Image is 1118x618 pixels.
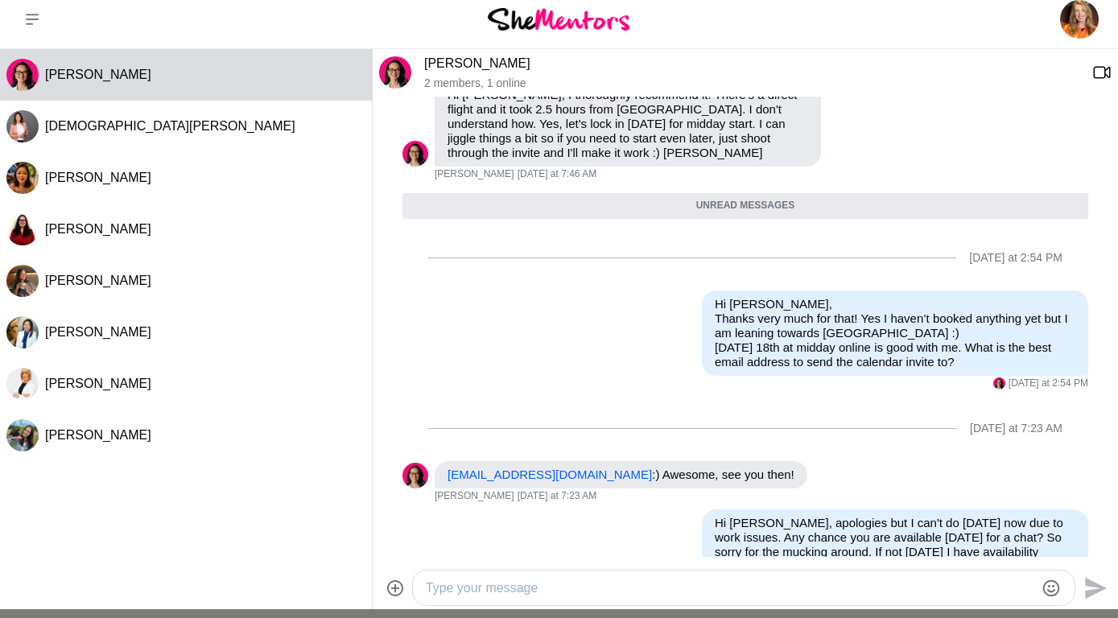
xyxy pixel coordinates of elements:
[6,59,39,91] img: J
[6,265,39,297] img: A
[6,419,39,451] img: A
[488,8,629,30] img: She Mentors Logo
[45,377,151,390] span: [PERSON_NAME]
[45,119,295,133] span: [DEMOGRAPHIC_DATA][PERSON_NAME]
[448,468,652,481] a: [EMAIL_ADDRESS][DOMAIN_NAME]
[402,463,428,488] div: Jackie Kuek
[6,368,39,400] img: K
[448,468,794,482] p: :) Awesome, see you then!
[424,76,1079,90] p: 2 members , 1 online
[1042,579,1061,598] button: Emoji picker
[435,490,514,503] span: [PERSON_NAME]
[45,171,151,184] span: [PERSON_NAME]
[45,222,151,236] span: [PERSON_NAME]
[424,56,530,70] a: [PERSON_NAME]
[45,428,151,442] span: [PERSON_NAME]
[6,110,39,142] img: K
[1075,570,1112,606] button: Send
[6,316,39,348] img: J
[6,213,39,245] div: Lidija McInnes
[6,110,39,142] div: Kristen Le
[379,56,411,89] img: J
[426,579,1034,598] textarea: Type your message
[6,213,39,245] img: L
[448,88,808,160] p: Hi [PERSON_NAME], I thoroughly recommend it! There's a direct flight and it took 2.5 hours from [...
[402,141,428,167] img: J
[402,193,1088,219] div: Unread messages
[379,56,411,89] div: Jackie Kuek
[402,463,428,488] img: J
[993,377,1005,389] img: J
[6,59,39,91] div: Jackie Kuek
[6,162,39,194] div: Flora Chong
[970,422,1062,435] div: [DATE] at 7:23 AM
[715,516,1075,574] p: Hi [PERSON_NAME], apologies but I can't do [DATE] now due to work issues. Any chance you are avai...
[969,251,1062,265] div: [DATE] at 2:54 PM
[518,168,596,181] time: 2025-08-13T21:46:07.900Z
[402,141,428,167] div: Jackie Kuek
[6,265,39,297] div: Amy Cunliffe
[435,168,514,181] span: [PERSON_NAME]
[6,162,39,194] img: F
[715,297,1075,369] p: Hi [PERSON_NAME], Thanks very much for that! Yes I haven’t booked anything yet but I am leaning t...
[45,325,151,339] span: [PERSON_NAME]
[45,68,151,81] span: [PERSON_NAME]
[6,419,39,451] div: Amy Logg
[45,274,151,287] span: [PERSON_NAME]
[993,377,1005,389] div: Jackie Kuek
[1009,377,1088,390] time: 2025-08-15T04:54:28.254Z
[6,368,39,400] div: Kat Millar
[518,490,596,503] time: 2025-08-17T21:23:57.925Z
[6,316,39,348] div: Jennifer Trinh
